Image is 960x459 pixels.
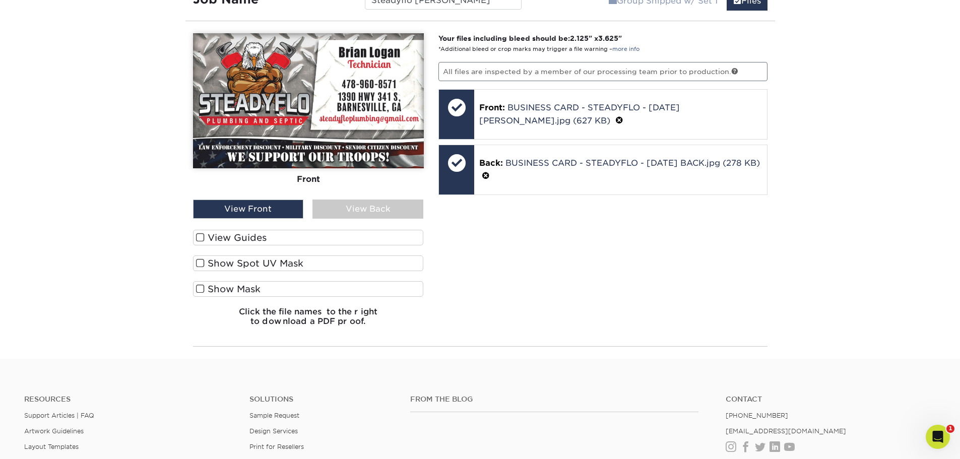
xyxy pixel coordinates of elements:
a: Sample Request [249,412,299,419]
span: Back: [479,158,503,168]
span: 1 [946,425,954,433]
label: Show Mask [193,281,424,297]
p: All files are inspected by a member of our processing team prior to production. [438,62,767,81]
div: Front [193,168,424,190]
span: 2.125 [570,34,589,42]
div: View Front [193,200,304,219]
h4: From the Blog [410,395,698,404]
label: View Guides [193,230,424,245]
a: Artwork Guidelines [24,427,84,435]
iframe: Intercom live chat [926,425,950,449]
a: Print for Resellers [249,443,304,450]
span: Front: [479,103,505,112]
a: [PHONE_NUMBER] [726,412,788,419]
strong: Your files including bleed should be: " x " [438,34,622,42]
small: *Additional bleed or crop marks may trigger a file warning – [438,46,639,52]
h6: Click the file names to the right to download a PDF proof. [193,307,424,334]
a: Design Services [249,427,298,435]
span: 3.625 [598,34,618,42]
a: Support Articles | FAQ [24,412,94,419]
a: Layout Templates [24,443,79,450]
h4: Solutions [249,395,395,404]
a: BUSINESS CARD - STEADYFLO - [DATE] [PERSON_NAME].jpg (627 KB) [479,103,680,125]
a: [EMAIL_ADDRESS][DOMAIN_NAME] [726,427,846,435]
a: BUSINESS CARD - STEADYFLO - [DATE] BACK.jpg (278 KB) [505,158,760,168]
label: Show Spot UV Mask [193,255,424,271]
h4: Resources [24,395,234,404]
a: Contact [726,395,936,404]
a: more info [612,46,639,52]
div: View Back [312,200,423,219]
